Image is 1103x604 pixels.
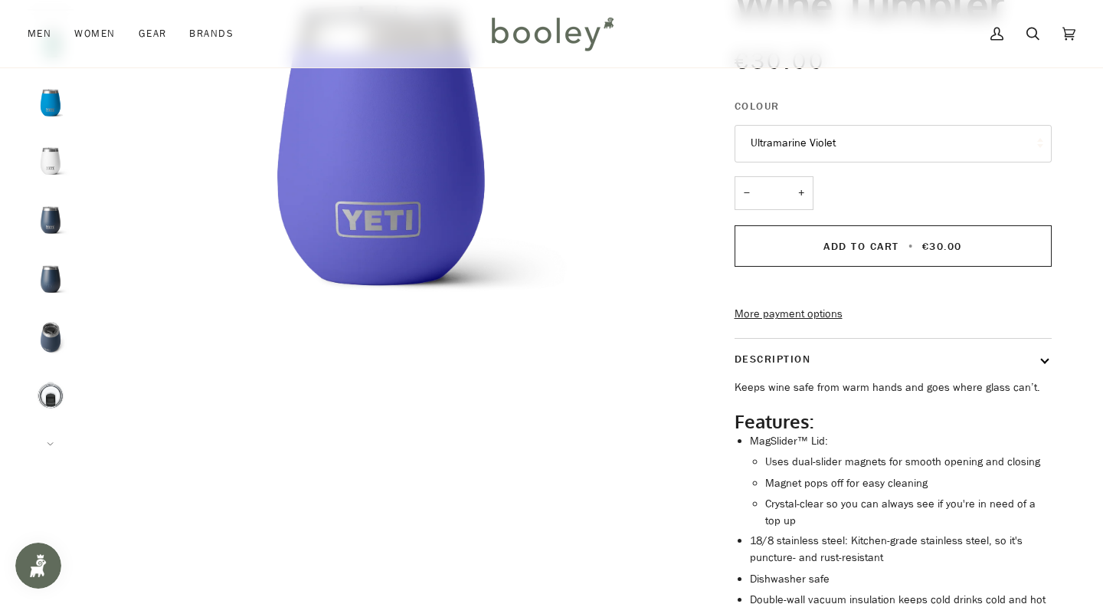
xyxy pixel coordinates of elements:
img: Yeti Rambler 10oz Wine Tumbler Lid - Booley Galway [28,373,74,419]
span: Gear [139,26,167,41]
li: Crystal-clear so you can always see if you're in need of a top up [765,496,1052,529]
button: Ultramarine Violet [735,125,1052,162]
img: Yeti Rambler 10 oz MagSlider Wine Tumbler Navy - Booley Galway [28,256,74,302]
img: Yeti Rambler 10 oz MagSlider Wine Tumbler Big Wave Blue - Booley Galway [28,80,74,126]
li: Magnet pops off for easy cleaning [765,475,1052,492]
span: Colour [735,98,780,114]
h2: Features: [735,410,1052,433]
span: Brands [189,26,234,41]
button: Description [735,339,1052,379]
button: + [789,176,813,211]
li: MagSlider™ Lid: [750,433,1052,450]
span: €30.00 [922,239,962,254]
li: 18/8 stainless steel: Kitchen-grade stainless steel, so it's puncture- and rust-resistant [750,533,1052,566]
button: Add to Cart • €30.00 [735,225,1052,267]
li: Uses dual-slider magnets for smooth opening and closing [765,454,1052,471]
input: Quantity [735,176,813,211]
iframe: Button to open loyalty program pop-up [15,543,61,589]
img: Yeti Rambler 10 oz MagSlider Wine Tumbler Navy - Booley Galway [28,314,74,360]
button: − [735,176,759,211]
img: Booley [485,11,619,56]
span: Add to Cart [823,239,899,254]
li: Dishwasher safe [750,571,1052,588]
span: Men [28,26,51,41]
a: More payment options [735,306,1052,323]
img: Yeti Rambler 10 oz MagSlider Wine Tumbler White - Booley Galway [28,138,74,184]
img: Yeti Rambler 10 oz MagSlider Wine Tumbler Navy - Booley Galway [28,197,74,243]
p: Keeps wine safe from warm hands and goes where glass can’t. [735,379,1052,396]
span: • [904,239,918,254]
span: Women [74,26,115,41]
